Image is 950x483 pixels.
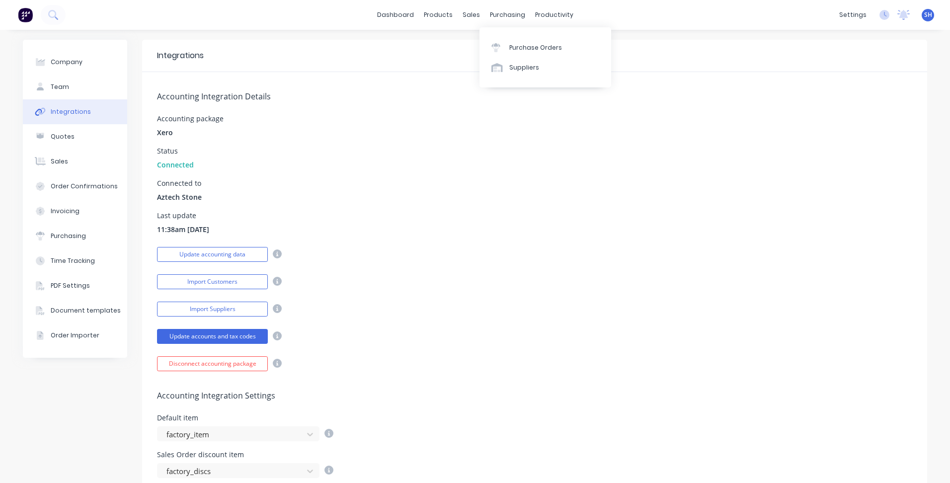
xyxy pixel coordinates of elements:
[157,247,268,262] button: Update accounting data
[479,37,611,57] a: Purchase Orders
[157,50,204,62] div: Integrations
[23,273,127,298] button: PDF Settings
[23,50,127,75] button: Company
[157,127,173,138] span: Xero
[23,199,127,224] button: Invoicing
[924,10,932,19] span: SH
[51,232,86,241] div: Purchasing
[51,182,118,191] div: Order Confirmations
[51,132,75,141] div: Quotes
[372,7,419,22] a: dashboard
[23,124,127,149] button: Quotes
[157,180,202,187] div: Connected to
[51,107,91,116] div: Integrations
[18,7,33,22] img: Factory
[157,160,194,170] span: Connected
[157,115,224,122] div: Accounting package
[51,157,68,166] div: Sales
[23,298,127,323] button: Document templates
[51,82,69,91] div: Team
[479,58,611,78] a: Suppliers
[157,302,268,317] button: Import Suppliers
[23,174,127,199] button: Order Confirmations
[157,391,912,401] h5: Accounting Integration Settings
[157,92,912,101] h5: Accounting Integration Details
[51,207,79,216] div: Invoicing
[509,63,539,72] div: Suppliers
[51,281,90,290] div: PDF Settings
[419,7,458,22] div: products
[23,149,127,174] button: Sales
[23,248,127,273] button: Time Tracking
[157,329,268,344] button: Update accounts and tax codes
[51,331,99,340] div: Order Importer
[157,212,209,219] div: Last update
[458,7,485,22] div: sales
[51,58,82,67] div: Company
[157,356,268,371] button: Disconnect accounting package
[23,99,127,124] button: Integrations
[51,256,95,265] div: Time Tracking
[157,192,202,202] span: Aztech Stone
[530,7,578,22] div: productivity
[23,75,127,99] button: Team
[157,451,333,458] div: Sales Order discount item
[485,7,530,22] div: purchasing
[23,323,127,348] button: Order Importer
[509,43,562,52] div: Purchase Orders
[157,414,333,421] div: Default item
[157,224,209,235] span: 11:38am [DATE]
[157,274,268,289] button: Import Customers
[157,148,194,155] div: Status
[51,306,121,315] div: Document templates
[23,224,127,248] button: Purchasing
[834,7,871,22] div: settings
